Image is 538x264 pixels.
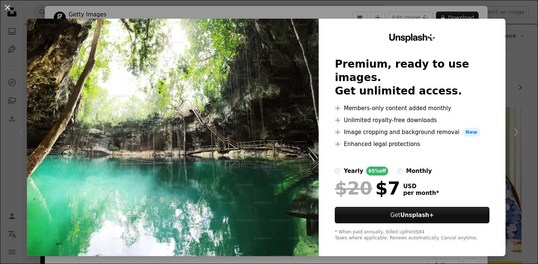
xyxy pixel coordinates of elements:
[335,140,489,149] li: Enhanced legal protections
[403,190,439,196] span: per month *
[335,128,489,137] li: Image cropping and background removal
[335,116,489,125] li: Unlimited royalty-free downloads
[403,183,439,190] span: USD
[344,167,363,176] div: yearly
[335,207,489,223] button: GetUnsplash+
[463,128,480,137] span: New
[335,178,400,198] div: $7
[400,212,434,218] strong: Unsplash+
[335,168,341,174] input: yearly65%off
[335,104,489,113] li: Members-only content added monthly
[397,168,403,174] input: monthly
[366,167,388,176] div: 65% off
[406,167,432,176] div: monthly
[335,58,489,98] h2: Premium, ready to use images. Get unlimited access.
[335,229,489,241] div: * When paid annually, billed upfront $84 Taxes where applicable. Renews automatically. Cancel any...
[335,178,372,198] span: $20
